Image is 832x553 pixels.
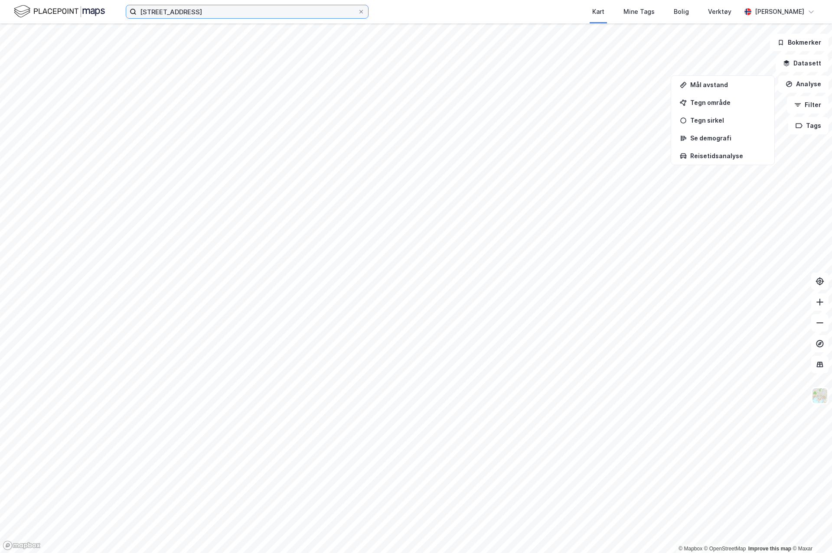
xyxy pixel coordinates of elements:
[789,511,832,553] iframe: Chat Widget
[137,5,358,18] input: Søk på adresse, matrikkel, gårdeiere, leietakere eller personer
[592,7,604,17] div: Kart
[704,546,746,552] a: OpenStreetMap
[776,55,829,72] button: Datasett
[623,7,655,17] div: Mine Tags
[787,96,829,114] button: Filter
[679,546,702,552] a: Mapbox
[674,7,689,17] div: Bolig
[690,81,766,88] div: Mål avstand
[690,152,766,159] div: Reisetidsanalyse
[14,4,105,19] img: logo.f888ab2527a4732fd821a326f86c7f29.svg
[812,387,828,404] img: Z
[690,99,766,106] div: Tegn område
[3,540,41,550] a: Mapbox homepage
[788,117,829,134] button: Tags
[690,134,766,142] div: Se demografi
[690,117,766,124] div: Tegn sirkel
[755,7,804,17] div: [PERSON_NAME]
[748,546,791,552] a: Improve this map
[708,7,731,17] div: Verktøy
[770,34,829,51] button: Bokmerker
[778,75,829,93] button: Analyse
